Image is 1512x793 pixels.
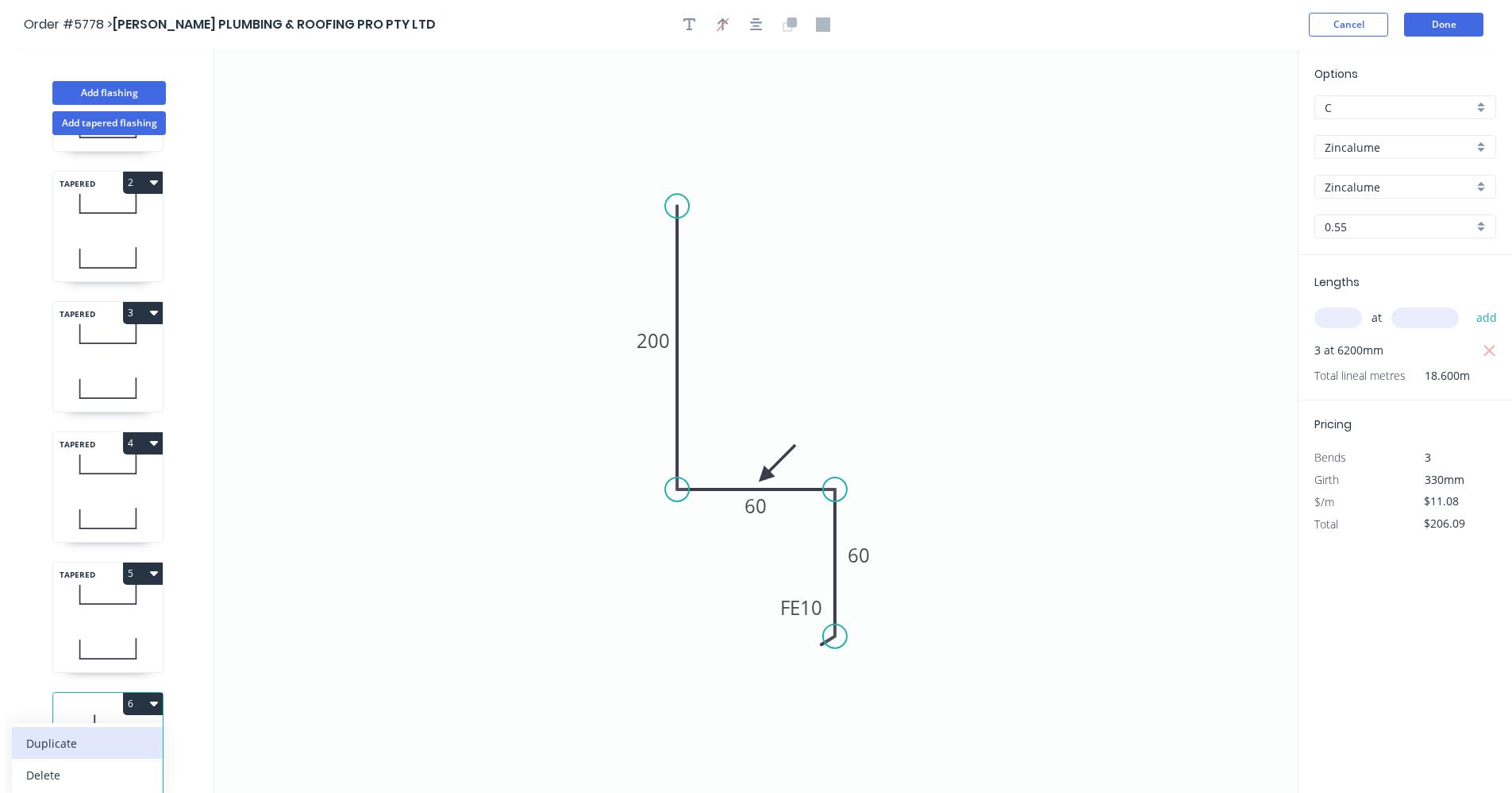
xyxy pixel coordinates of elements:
input: Thickness [1325,219,1473,235]
div: Duplicate [26,732,148,755]
button: 2 [123,172,163,194]
span: [PERSON_NAME] PLUMBING & ROOFING PRO PTY LTD [113,15,436,33]
button: Delete [12,759,163,791]
button: Add tapered flashing [52,111,166,135]
button: 4 [123,432,163,455]
span: Lengths [1314,274,1360,290]
span: Bends [1314,450,1346,465]
span: 330mm [1425,472,1464,487]
input: Price level [1325,99,1473,116]
span: at [1372,307,1382,329]
span: $/m [1314,494,1334,509]
input: Colour [1325,179,1473,195]
tspan: 200 [637,327,670,354]
svg: 0 [214,49,1298,793]
tspan: 10 [800,594,822,621]
button: Cancel [1309,13,1388,37]
button: Done [1404,13,1483,37]
button: Duplicate [12,727,163,759]
span: Girth [1314,472,1339,487]
input: Material [1325,139,1473,156]
button: add [1468,304,1506,331]
button: 6 [123,693,163,715]
tspan: 60 [848,542,870,568]
div: Delete [26,764,148,787]
button: Add flashing [52,81,166,105]
span: 3 [1425,450,1431,465]
span: Total lineal metres [1314,365,1406,387]
button: 5 [123,563,163,585]
span: Order #5778 > [24,15,113,33]
span: Total [1314,516,1338,532]
span: 18.600m [1406,365,1470,387]
span: Options [1314,66,1358,82]
button: 3 [123,302,163,324]
tspan: 60 [745,493,768,519]
tspan: FE [780,594,800,621]
span: 3 at 6200mm [1314,339,1383,362]
span: Pricing [1314,416,1352,432]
